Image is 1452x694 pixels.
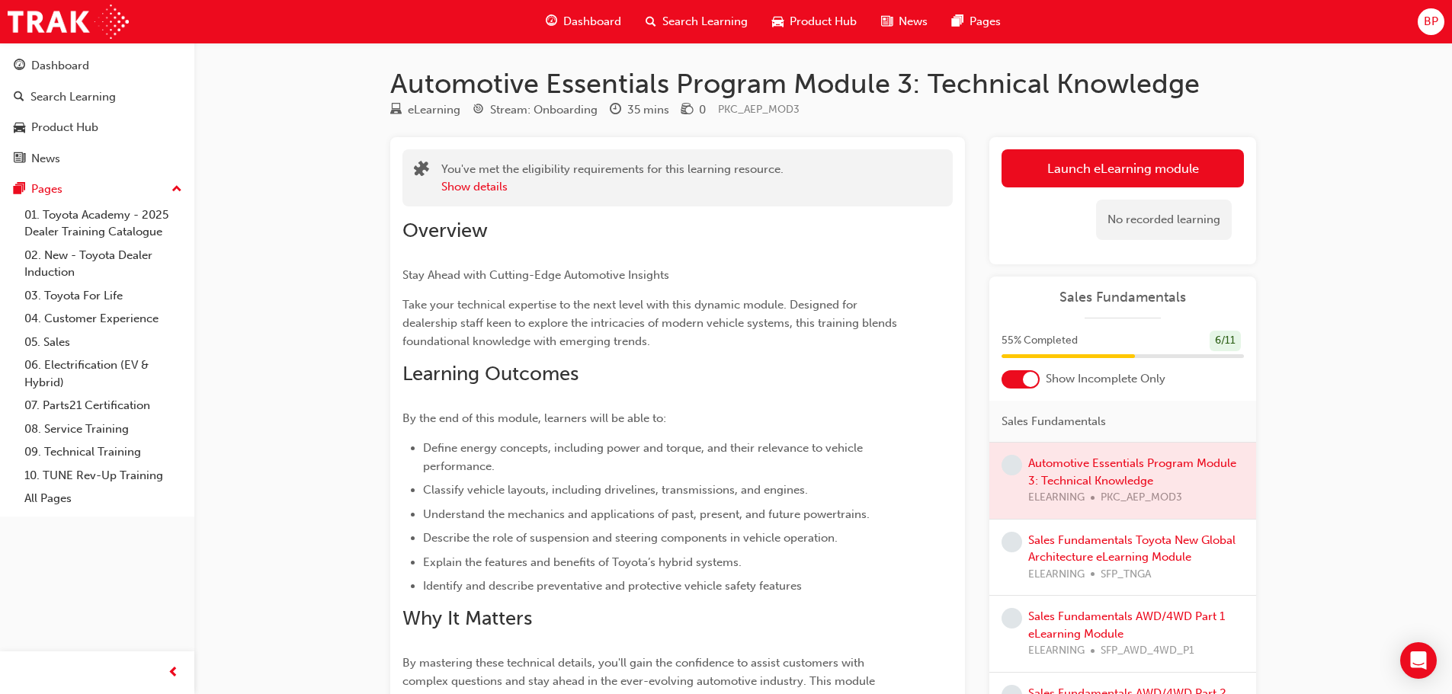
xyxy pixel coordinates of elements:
a: All Pages [18,487,188,510]
span: prev-icon [168,664,179,683]
span: SFP_AWD_4WD_P1 [1101,642,1194,660]
span: Product Hub [790,13,857,30]
span: Take your technical expertise to the next level with this dynamic module. Designed for dealership... [402,298,900,348]
a: 01. Toyota Academy - 2025 Dealer Training Catalogue [18,203,188,244]
span: News [899,13,928,30]
span: news-icon [14,152,25,166]
span: Overview [402,219,488,242]
a: Sales Fundamentals Toyota New Global Architecture eLearning Module [1028,533,1236,564]
div: Price [681,101,706,120]
a: 02. New - Toyota Dealer Induction [18,244,188,284]
div: 35 mins [627,101,669,119]
div: Duration [610,101,669,120]
span: money-icon [681,104,693,117]
a: 06. Electrification (EV & Hybrid) [18,353,188,394]
a: car-iconProduct Hub [760,6,869,37]
a: guage-iconDashboard [534,6,633,37]
a: Search Learning [6,83,188,111]
h1: Automotive Essentials Program Module 3: Technical Knowledge [390,67,1256,101]
a: News [6,145,188,173]
span: pages-icon [952,12,963,31]
a: 10. TUNE Rev-Up Training [18,464,188,488]
div: 6 / 11 [1210,331,1241,351]
div: Stream: Onboarding [490,101,598,119]
div: Pages [31,181,63,198]
span: up-icon [171,180,182,200]
span: pages-icon [14,183,25,197]
button: Pages [6,175,188,203]
a: Dashboard [6,52,188,80]
a: Sales Fundamentals AWD/4WD Part 1 eLearning Module [1028,609,1225,641]
span: learningRecordVerb_NONE-icon [1002,608,1022,628]
button: BP [1418,8,1444,35]
a: 03. Toyota For Life [18,284,188,308]
span: car-icon [772,12,784,31]
span: clock-icon [610,104,621,117]
span: Search Learning [662,13,748,30]
div: You've met the eligibility requirements for this learning resource. [441,161,784,195]
div: Product Hub [31,119,98,136]
span: search-icon [646,12,656,31]
a: search-iconSearch Learning [633,6,760,37]
a: pages-iconPages [940,6,1013,37]
span: learningRecordVerb_NONE-icon [1002,455,1022,475]
span: Why It Matters [402,606,532,630]
span: By the end of this module, learners will be able to: [402,411,666,425]
div: No recorded learning [1096,200,1232,240]
span: news-icon [881,12,893,31]
div: News [31,150,60,168]
button: DashboardSearch LearningProduct HubNews [6,49,188,175]
div: Type [390,101,460,120]
span: SFP_TNGA [1101,566,1151,584]
a: news-iconNews [869,6,940,37]
span: ELEARNING [1028,642,1085,660]
span: learningResourceType_ELEARNING-icon [390,104,402,117]
a: 04. Customer Experience [18,307,188,331]
span: Stay Ahead with Cutting-Edge Automotive Insights [402,268,669,282]
a: 07. Parts21 Certification [18,394,188,417]
span: Learning Outcomes [402,362,579,385]
span: Sales Fundamentals [1002,413,1106,430]
div: eLearning [408,101,460,119]
span: ELEARNING [1028,566,1085,584]
div: 0 [699,101,706,119]
span: Explain the features and benefits of Toyota’s hybrid systems. [423,555,742,569]
span: Classify vehicle layouts, including drivelines, transmissions, and engines. [423,483,808,497]
span: Show Incomplete Only [1046,370,1165,388]
div: Stream [473,101,598,120]
div: Dashboard [31,57,89,75]
div: Search Learning [30,88,116,106]
span: BP [1424,13,1438,30]
span: Define energy concepts, including power and torque, and their relevance to vehicle performance. [423,441,866,473]
span: puzzle-icon [414,162,429,180]
span: search-icon [14,91,24,104]
a: Product Hub [6,114,188,142]
img: Trak [8,5,129,39]
a: 09. Technical Training [18,440,188,464]
span: Learning resource code [718,103,800,116]
span: Understand the mechanics and applications of past, present, and future powertrains. [423,507,870,521]
a: 05. Sales [18,331,188,354]
span: guage-icon [546,12,557,31]
button: Show details [441,178,508,196]
span: target-icon [473,104,484,117]
span: car-icon [14,121,25,135]
span: 55 % Completed [1002,332,1078,350]
span: guage-icon [14,59,25,73]
a: Sales Fundamentals [1002,289,1244,306]
span: Identify and describe preventative and protective vehicle safety features [423,579,802,593]
span: Pages [970,13,1001,30]
a: Launch eLearning module [1002,149,1244,187]
span: Describe the role of suspension and steering components in vehicle operation. [423,531,838,545]
div: Open Intercom Messenger [1400,642,1437,679]
span: learningRecordVerb_NONE-icon [1002,532,1022,552]
a: 08. Service Training [18,417,188,441]
span: Dashboard [563,13,621,30]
